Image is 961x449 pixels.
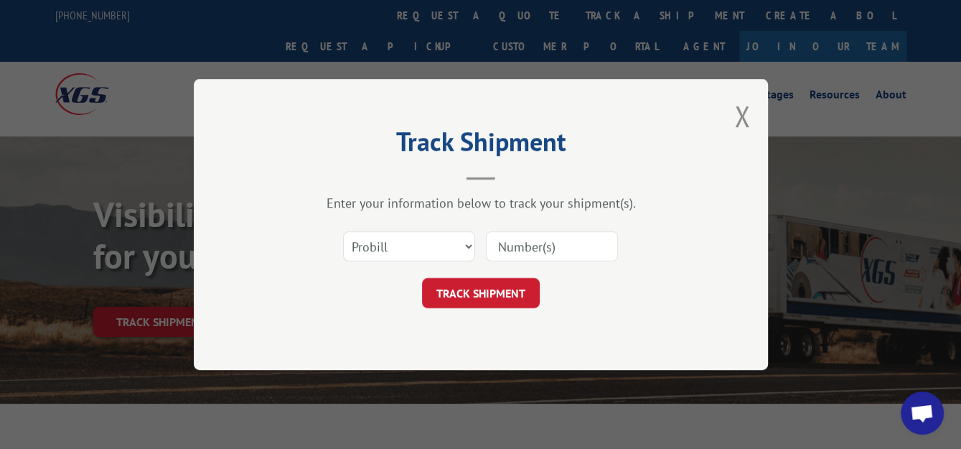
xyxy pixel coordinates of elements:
h2: Track Shipment [266,131,696,159]
button: Close modal [734,97,750,135]
input: Number(s) [486,231,618,261]
a: Open chat [901,392,944,435]
div: Enter your information below to track your shipment(s). [266,195,696,211]
button: TRACK SHIPMENT [422,278,540,308]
